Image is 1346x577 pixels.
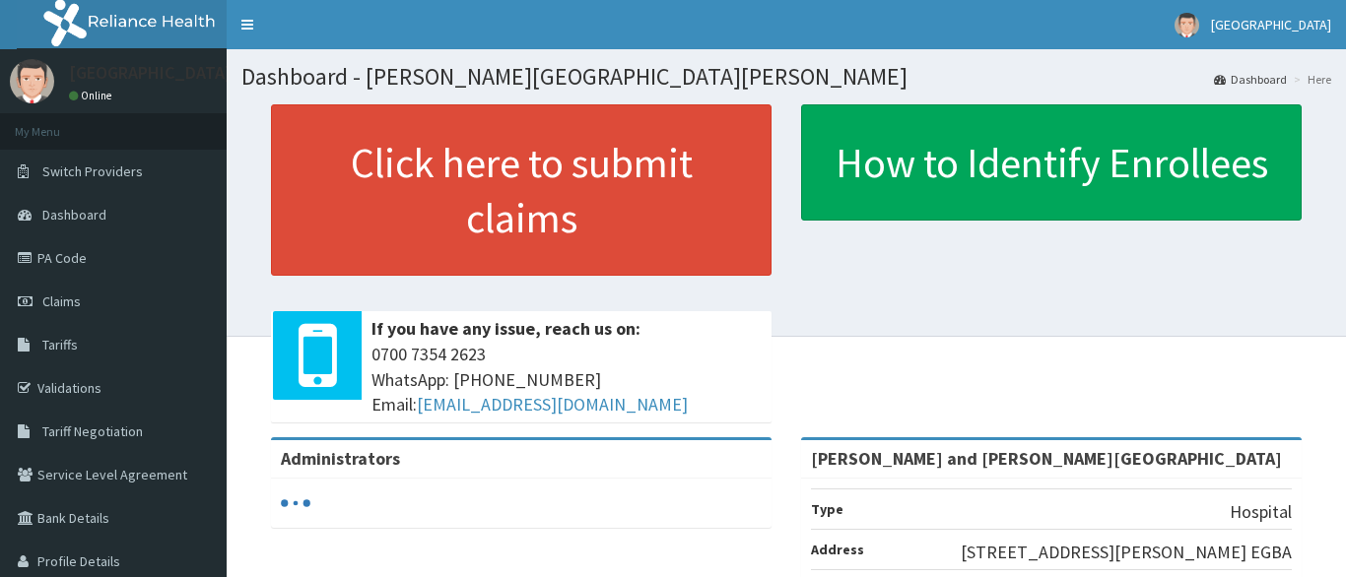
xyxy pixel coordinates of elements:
span: Claims [42,292,81,310]
span: Tariffs [42,336,78,353]
a: Dashboard [1214,71,1287,88]
span: Dashboard [42,206,106,224]
svg: audio-loading [281,488,310,518]
a: [EMAIL_ADDRESS][DOMAIN_NAME] [417,393,688,416]
h1: Dashboard - [PERSON_NAME][GEOGRAPHIC_DATA][PERSON_NAME] [241,64,1331,90]
p: Hospital [1230,499,1292,525]
a: Online [69,89,116,102]
b: If you have any issue, reach us on: [371,317,640,340]
b: Administrators [281,447,400,470]
strong: [PERSON_NAME] and [PERSON_NAME][GEOGRAPHIC_DATA] [811,447,1282,470]
a: Click here to submit claims [271,104,772,276]
span: Switch Providers [42,162,143,180]
b: Address [811,541,864,558]
a: How to Identify Enrollees [801,104,1302,221]
span: Tariff Negotiation [42,422,143,440]
b: Type [811,500,843,518]
p: [STREET_ADDRESS][PERSON_NAME] EGBA [961,540,1292,565]
p: [GEOGRAPHIC_DATA] [69,64,232,82]
img: User Image [1175,13,1199,37]
img: User Image [10,59,54,103]
li: Here [1289,71,1331,88]
span: [GEOGRAPHIC_DATA] [1211,16,1331,33]
span: 0700 7354 2623 WhatsApp: [PHONE_NUMBER] Email: [371,342,762,417]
